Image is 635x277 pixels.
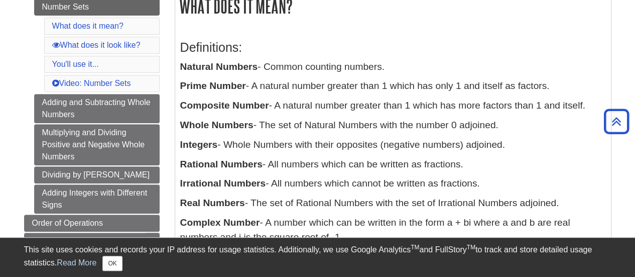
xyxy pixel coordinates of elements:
b: Composite Number [180,100,269,111]
a: Math Properties [24,233,160,250]
a: What does it mean? [52,22,123,30]
a: What does it look like? [52,41,141,49]
p: - The set of Natural Numbers with the number 0 adjoined. [180,118,606,133]
p: - All numbers which cannot be written as fractions. [180,176,606,191]
span: Order of Operations [32,219,103,227]
a: Adding and Subtracting Whole Numbers [34,94,160,123]
a: Dividing by [PERSON_NAME] [34,166,160,183]
p: - The set of Rational Numbers with the set of Irrational Numbers adjoined. [180,196,606,211]
b: Irrational Numbers [180,178,266,189]
b: Prime Number [180,80,246,91]
span: Math Properties [32,237,89,245]
b: Natural Numbers [180,61,258,72]
button: Close [102,256,122,271]
div: This site uses cookies and records your IP address for usage statistics. Additionally, we use Goo... [24,244,611,271]
b: Complex Number [180,217,260,228]
a: You'll use it... [52,60,99,68]
b: Whole Numbers [180,120,253,130]
b: Rational Numbers [180,159,263,169]
a: Order of Operations [24,215,160,232]
b: Real Numbers [180,198,245,208]
sup: TM [467,244,475,251]
sup: TM [411,244,419,251]
a: Video: Number Sets [52,79,131,87]
b: Integers [180,139,218,150]
a: Adding Integers with Different Signs [34,184,160,214]
p: - Common counting numbers. [180,60,606,74]
p: - All numbers which can be written as fractions. [180,157,606,172]
p: - Whole Numbers with their opposites (negative numbers) adjoined. [180,138,606,152]
p: - A number which can be written in the form a + bi where a and b are real numbers and i is the sq... [180,216,606,245]
a: Multiplying and Dividing Positive and Negative Whole Numbers [34,124,160,165]
a: Back to Top [600,115,632,128]
p: - A natural number greater than 1 which has only 1 and itself as factors. [180,79,606,94]
p: - A natural number greater than 1 which has more factors than 1 and itself. [180,99,606,113]
a: Read More [57,258,96,267]
h3: Definitions: [180,40,606,55]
